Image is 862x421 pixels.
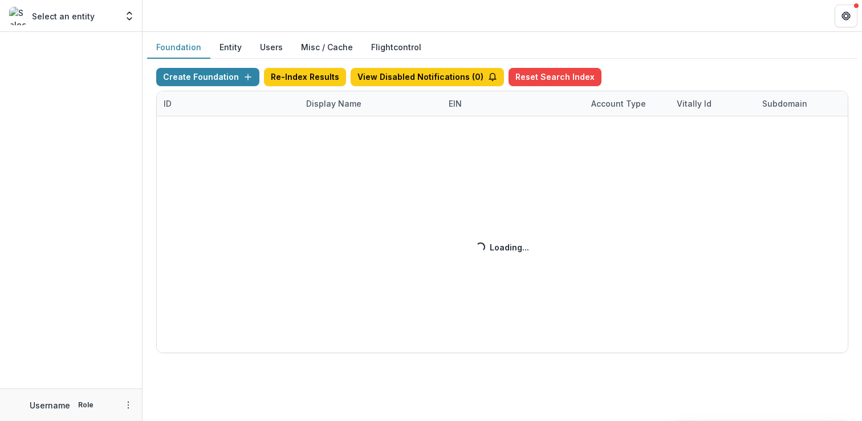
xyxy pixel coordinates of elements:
p: Username [30,399,70,411]
button: Open entity switcher [121,5,137,27]
button: Misc / Cache [292,37,362,59]
button: Users [251,37,292,59]
button: More [121,398,135,412]
button: Get Help [835,5,857,27]
a: Flightcontrol [371,41,421,53]
button: Foundation [147,37,210,59]
button: Entity [210,37,251,59]
p: Role [75,400,97,410]
p: Select an entity [32,10,95,22]
img: Select an entity [9,7,27,25]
